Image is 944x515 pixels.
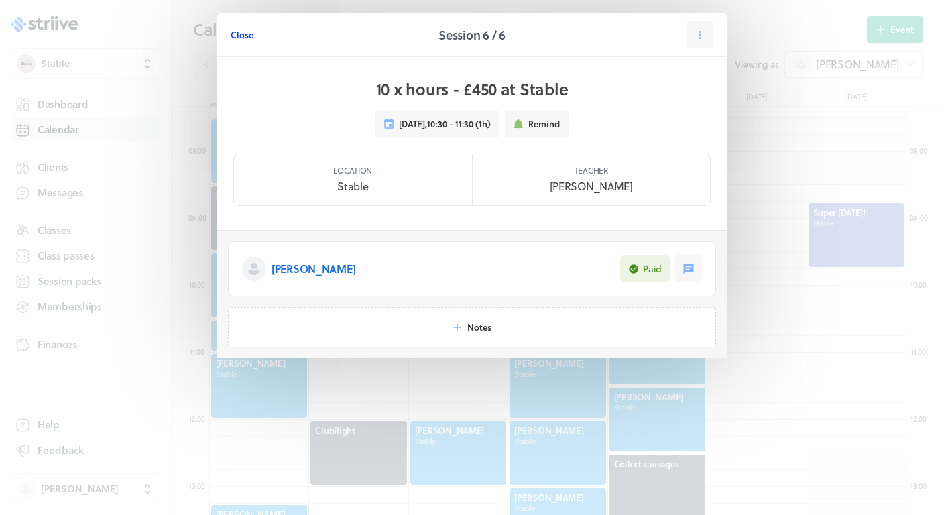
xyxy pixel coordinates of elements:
[643,262,662,276] div: Paid
[231,21,253,48] button: Close
[272,261,355,277] p: [PERSON_NAME]
[505,111,569,137] button: Remind
[438,25,505,44] h2: Session 6 / 6
[375,111,499,137] button: [DATE],10:30 - 11:30 (1h)
[528,118,560,130] span: Remind
[376,78,568,100] h1: 10 x hours - £450 at Stable
[550,178,633,194] p: [PERSON_NAME]
[231,29,253,41] span: Close
[575,165,608,176] p: Teacher
[228,307,716,347] button: Notes
[337,178,368,194] p: Stable
[333,165,372,176] p: Location
[467,321,491,333] span: Notes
